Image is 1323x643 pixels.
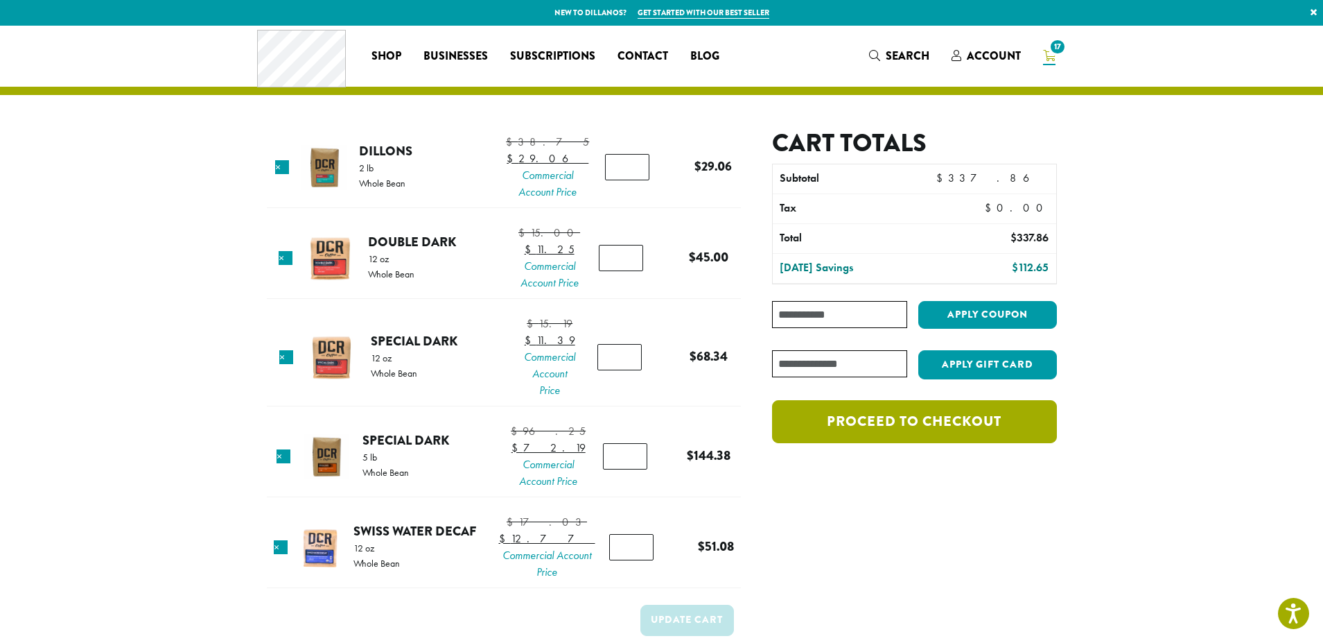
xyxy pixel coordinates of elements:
bdi: 144.38 [687,446,730,465]
bdi: 337.86 [1010,230,1049,245]
span: 17 [1048,37,1067,56]
a: Search [858,44,940,67]
a: Remove this item [274,540,288,554]
span: Account [967,48,1021,64]
span: $ [499,531,511,546]
span: Commercial Account Price [522,349,577,399]
a: Shop [360,45,412,67]
input: Product quantity [609,534,654,560]
span: $ [985,200,997,215]
input: Product quantity [597,344,642,370]
bdi: 96.25 [511,424,586,438]
img: Swiss Water Decaf by Dillanos Coffee Roasters [298,525,343,570]
span: $ [689,248,696,266]
input: Product quantity [603,443,647,470]
p: 12 oz [368,254,414,264]
span: $ [506,135,518,149]
a: Remove this item [279,251,292,265]
bdi: 0.00 [985,200,1049,215]
p: Whole Bean [353,558,400,568]
span: Blog [690,48,719,65]
span: $ [511,424,523,438]
span: $ [507,151,518,166]
bdi: 337.86 [936,171,1049,185]
bdi: 11.25 [525,242,575,257]
p: 5 lb [362,452,409,462]
bdi: 72.19 [511,440,586,455]
th: [DATE] Savings [773,254,943,283]
button: Apply coupon [918,301,1057,329]
h2: Cart totals [772,128,1056,158]
p: Whole Bean [368,269,414,279]
span: Commercial Account Price [506,167,589,200]
th: Subtotal [773,164,929,194]
span: $ [511,440,523,455]
span: $ [687,446,694,465]
th: Tax [773,194,973,223]
span: $ [690,347,696,366]
a: Special Dark [371,332,457,350]
bdi: 15.00 [518,225,580,240]
span: $ [525,242,536,257]
button: Apply Gift Card [918,350,1057,379]
span: $ [1010,230,1017,245]
a: Proceed to checkout [772,400,1056,443]
span: $ [507,515,518,529]
span: Commercial Account Price [511,456,586,490]
span: $ [525,333,536,348]
bdi: 11.39 [525,333,575,348]
span: Subscriptions [510,48,595,65]
img: Special Dark [309,335,354,380]
img: Special Dark [304,434,349,479]
input: Product quantity [605,154,649,180]
p: 12 oz [371,353,417,363]
bdi: 45.00 [689,248,728,266]
a: Double Dark [368,232,456,251]
p: 12 oz [353,543,400,553]
span: Commercial Account Price [518,258,580,291]
bdi: 51.08 [698,537,734,556]
bdi: 29.06 [694,157,732,175]
a: Remove this item [279,350,293,364]
a: Swiss Water Decaf [353,522,476,540]
span: Search [886,48,929,64]
button: Update cart [640,605,734,636]
p: 2 lb [359,163,405,173]
img: Dillons [301,145,347,190]
span: Businesses [423,48,488,65]
bdi: 15.19 [527,316,572,331]
span: Commercial Account Price [499,547,595,581]
a: Remove this item [277,449,290,463]
span: Contact [617,48,668,65]
span: $ [1012,260,1018,275]
span: $ [694,157,701,175]
th: Total [773,224,943,253]
p: Whole Bean [359,178,405,188]
img: Double Dark [308,236,353,281]
a: Special Dark [362,431,449,449]
span: $ [936,171,948,185]
span: Shop [371,48,401,65]
bdi: 17.03 [507,515,587,529]
input: Product quantity [599,245,643,271]
a: Remove this item [275,160,289,174]
span: $ [518,225,530,240]
bdi: 29.06 [507,151,588,166]
bdi: 112.65 [1012,260,1049,275]
p: Whole Bean [362,468,409,477]
span: $ [527,316,538,331]
bdi: 12.77 [499,531,595,546]
a: Dillons [359,142,412,160]
bdi: 38.75 [506,135,589,149]
bdi: 68.34 [690,347,728,366]
p: Whole Bean [371,368,417,378]
a: Get started with our best seller [638,7,769,19]
span: $ [698,537,705,556]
